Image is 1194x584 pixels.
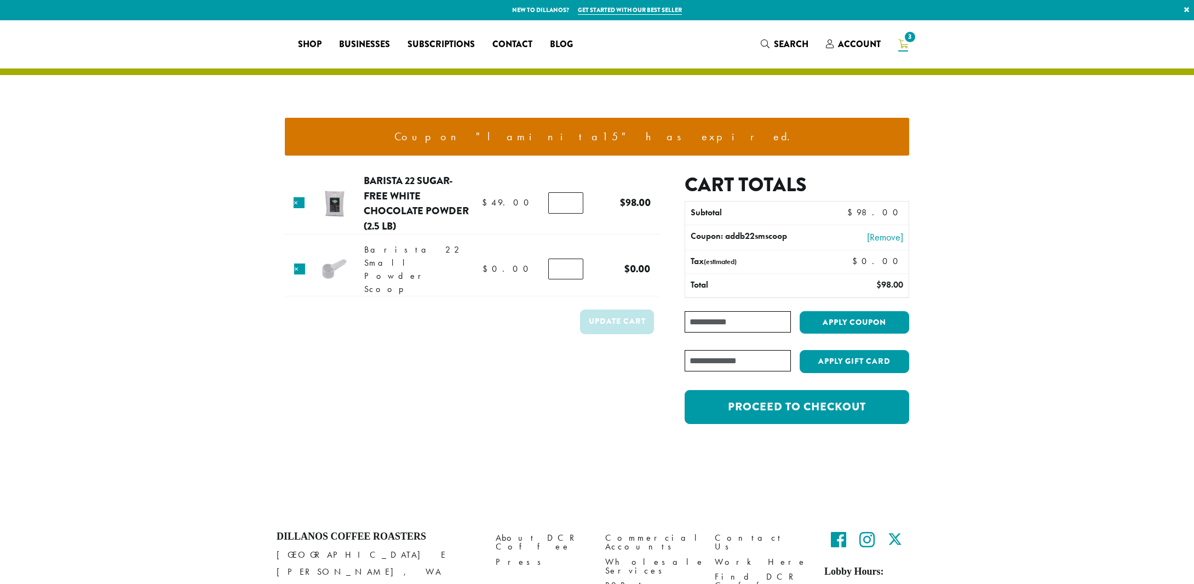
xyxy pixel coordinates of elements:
span: Subscriptions [407,38,475,51]
span: 3 [903,30,917,44]
bdi: 0.00 [852,255,903,267]
span: $ [852,255,862,267]
span: Contact [492,38,532,51]
a: Barista 22 Sugar-Free White Chocolate Powder (2.5 lb) [364,173,469,233]
span: Barista 22 Small Powder Scoop [364,244,463,295]
th: Tax [685,250,843,273]
bdi: 98.00 [620,195,651,210]
bdi: 49.00 [482,197,534,208]
h5: Lobby Hours: [824,566,917,578]
button: Update cart [580,310,654,334]
h2: Cart totals [685,173,909,197]
a: [Remove] [825,230,903,244]
span: $ [483,263,492,274]
a: Search [752,35,817,53]
span: Shop [298,38,322,51]
span: $ [482,197,491,208]
button: Apply coupon [800,311,909,334]
li: Coupon "laminita15" has expired. [294,127,900,147]
span: Blog [550,38,573,51]
a: Remove this item [294,264,305,274]
a: About DCR Coffee [496,531,589,554]
a: Commercial Accounts [605,531,698,554]
span: $ [624,261,630,276]
a: Press [496,554,589,569]
th: Subtotal [685,202,819,225]
a: Remove this item [294,197,305,208]
a: Get started with our best seller [578,5,682,15]
small: (estimated) [704,257,737,266]
a: Contact Us [715,531,808,554]
input: Product quantity [548,259,583,279]
a: Wholesale Services [605,554,698,578]
img: Barista 22 Sugar Free White Chocolate Powder [317,186,352,221]
img: Barista 22 Small Powder Scoop [317,251,352,287]
span: $ [876,279,881,290]
a: Shop [289,36,330,53]
a: Proceed to checkout [685,390,909,424]
span: Businesses [339,38,390,51]
button: Apply Gift Card [800,350,909,373]
h4: Dillanos Coffee Roasters [277,531,479,543]
th: Coupon: addb22smscoop [685,225,819,250]
bdi: 0.00 [624,261,650,276]
input: Product quantity [548,192,583,213]
span: $ [620,195,625,210]
span: Account [838,38,881,50]
th: Total [685,274,819,297]
bdi: 98.00 [847,207,903,218]
span: $ [847,207,857,218]
span: Search [774,38,808,50]
a: Work Here [715,554,808,569]
bdi: 0.00 [483,263,533,274]
bdi: 98.00 [876,279,903,290]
